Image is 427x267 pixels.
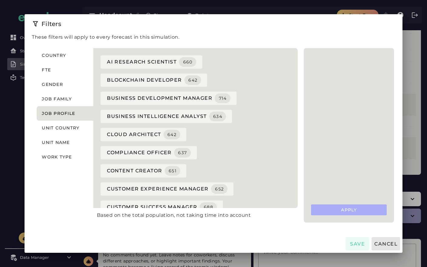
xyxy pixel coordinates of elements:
button: Content Creator651 [101,164,187,177]
button: Blockchain Developer642 [101,73,207,87]
span: Customer Experience Manager [107,184,228,194]
button: Save [346,237,369,250]
div: 637 [178,150,187,155]
span: Business Development Manager [107,93,230,103]
span: FTE [41,67,51,73]
p: These filters will apply to every forecast in this simulation. [32,34,395,43]
div: 634 [213,114,223,119]
div: 642 [188,77,198,83]
button: Customer Success Manager688 [101,200,223,214]
div: 651 [168,168,177,174]
button: Business Development Manager714 [101,92,237,105]
span: Blockchain Developer [107,75,201,85]
span: Job family [41,96,72,102]
div: 652 [215,186,224,192]
button: Cloud Architect642 [101,128,187,141]
span: Job profile [41,111,75,116]
span: Unit name [41,140,70,145]
span: Gender [41,82,63,87]
button: Business Intelligence Analyst634 [101,110,232,123]
span: Compliance Officer [107,148,191,158]
div: 688 [203,204,213,210]
div: 642 [167,132,177,137]
button: AI Research Scientist660 [101,55,202,69]
span: Unit country [41,125,79,131]
span: Country [41,53,66,58]
div: 714 [218,96,227,101]
div: 660 [183,59,193,65]
span: Save [350,241,365,247]
button: Cancel [372,237,400,250]
span: Content Creator [107,166,180,176]
span: Customer Success Manager [107,202,217,212]
span: Business Intelligence Analyst [107,112,226,121]
span: AI Research Scientist [107,57,196,67]
span: Cancel [374,241,398,247]
div: Filters [41,19,395,29]
button: Compliance Officer637 [101,146,197,159]
span: Work type [41,154,72,160]
span: Cloud Architect [107,130,180,139]
div: Based on the total population, not taking time into account [93,208,300,223]
button: Customer Experience Manager652 [101,182,234,196]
